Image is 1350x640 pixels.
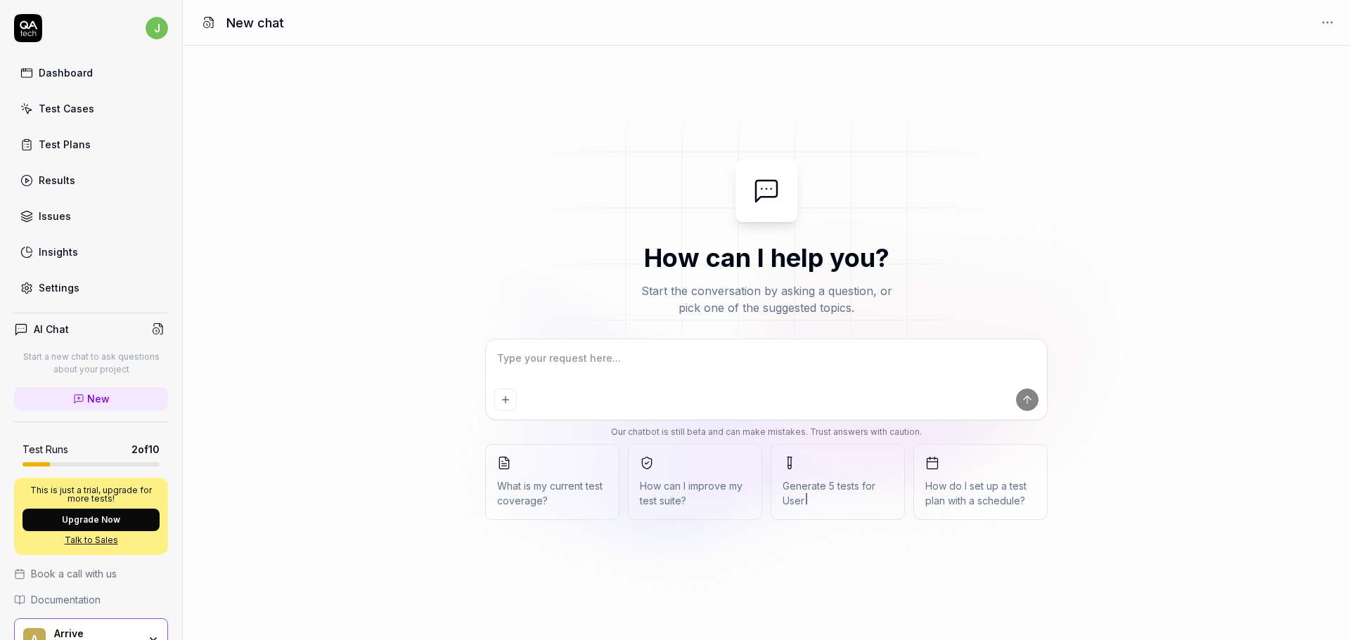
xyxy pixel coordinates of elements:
a: Talk to Sales [22,534,160,547]
span: How can I improve my test suite? [640,478,750,508]
a: Insights [14,238,168,266]
p: Start a new chat to ask questions about your project [14,351,168,376]
div: Test Cases [39,101,94,116]
a: Book a call with us [14,566,168,581]
h4: AI Chat [34,322,69,337]
span: What is my current test coverage? [497,478,607,508]
a: New [14,387,168,410]
div: Our chatbot is still beta and can make mistakes. Trust answers with caution. [485,426,1048,438]
a: Dashboard [14,59,168,86]
span: j [146,17,168,39]
button: Generate 5 tests forUser [771,444,905,520]
div: Results [39,173,75,188]
button: Upgrade Now [22,509,160,531]
div: Issues [39,209,71,223]
div: Test Plans [39,137,91,152]
button: Add attachment [494,388,517,411]
span: Generate 5 tests for [783,478,893,508]
button: How do I set up a test plan with a schedule? [913,444,1048,520]
div: Arrive [54,627,139,640]
a: Test Cases [14,95,168,122]
a: Settings [14,274,168,301]
p: This is just a trial, upgrade for more tests! [22,486,160,503]
a: Test Plans [14,131,168,158]
div: Insights [39,244,78,259]
span: How do I set up a test plan with a schedule? [925,478,1036,508]
span: User [783,495,804,507]
button: What is my current test coverage? [485,444,619,520]
span: New [87,391,110,406]
span: 2 of 10 [131,442,160,457]
div: Dashboard [39,65,93,80]
span: Documentation [31,592,101,607]
a: Results [14,166,168,194]
h5: Test Runs [22,443,68,456]
div: Settings [39,280,79,295]
a: Documentation [14,592,168,607]
button: How can I improve my test suite? [628,444,762,520]
h1: New chat [226,13,284,32]
span: Book a call with us [31,566,117,581]
button: j [146,14,168,42]
a: Issues [14,202,168,230]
